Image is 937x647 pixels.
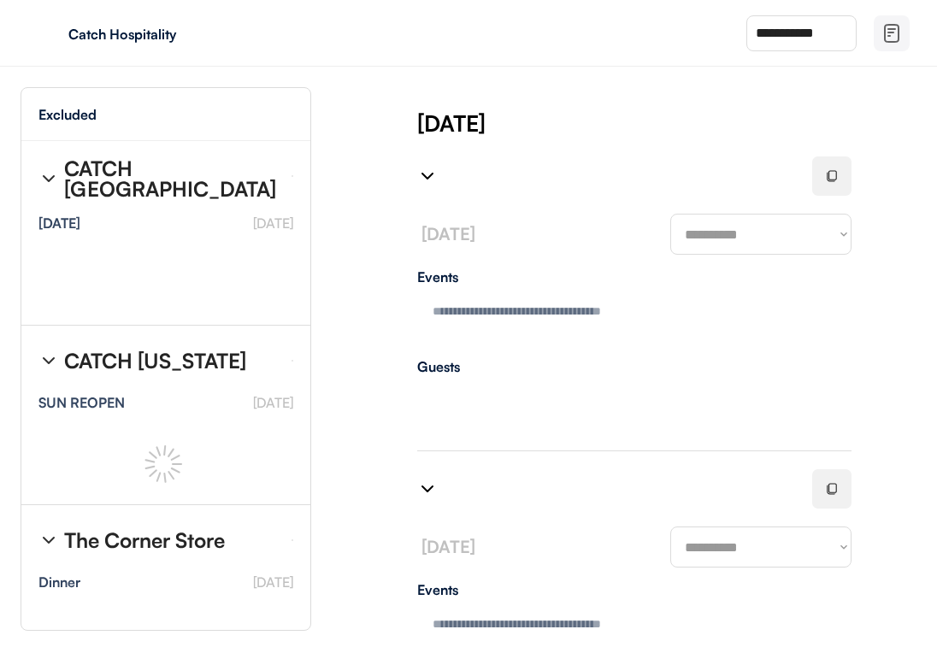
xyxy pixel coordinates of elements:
div: Events [417,583,852,597]
div: CATCH [US_STATE] [64,350,246,371]
font: [DATE] [253,394,293,411]
font: [DATE] [253,573,293,591]
font: [DATE] [421,223,475,244]
div: Guests [417,360,852,373]
font: [DATE] [253,215,293,232]
div: SUN REOPEN [38,396,125,409]
div: The Corner Store [64,530,225,550]
div: Events [417,270,852,284]
div: Dinner [38,575,80,589]
img: chevron-right%20%281%29.svg [38,350,59,371]
div: Excluded [38,108,97,121]
img: chevron-right%20%281%29.svg [417,479,438,499]
img: chevron-right%20%281%29.svg [38,168,59,189]
img: chevron-right%20%281%29.svg [417,166,438,186]
img: file-02.svg [881,23,902,44]
img: chevron-right%20%281%29.svg [38,530,59,550]
img: yH5BAEAAAAALAAAAAABAAEAAAIBRAA7 [34,20,62,47]
font: [DATE] [421,536,475,557]
div: CATCH [GEOGRAPHIC_DATA] [64,158,278,199]
div: [DATE] [38,216,80,230]
div: [DATE] [417,108,937,138]
div: Catch Hospitality [68,27,284,41]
